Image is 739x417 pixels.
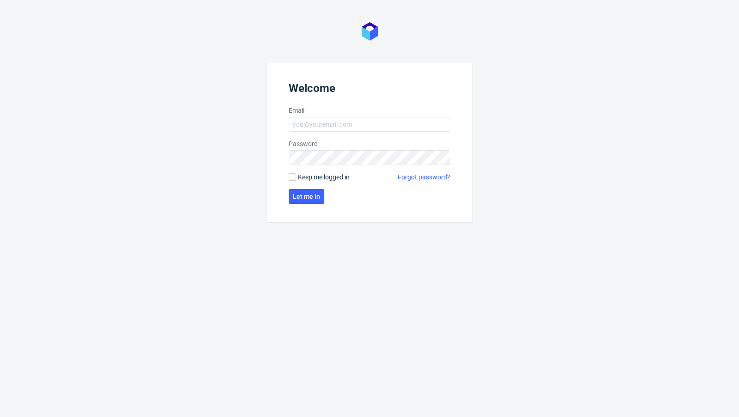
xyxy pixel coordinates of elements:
[289,106,450,115] label: Email
[289,189,324,204] button: Let me in
[398,172,450,182] a: Forgot password?
[298,172,350,182] span: Keep me logged in
[289,117,450,132] input: you@youremail.com
[289,139,450,148] label: Password
[293,193,320,200] span: Let me in
[289,82,450,98] header: Welcome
